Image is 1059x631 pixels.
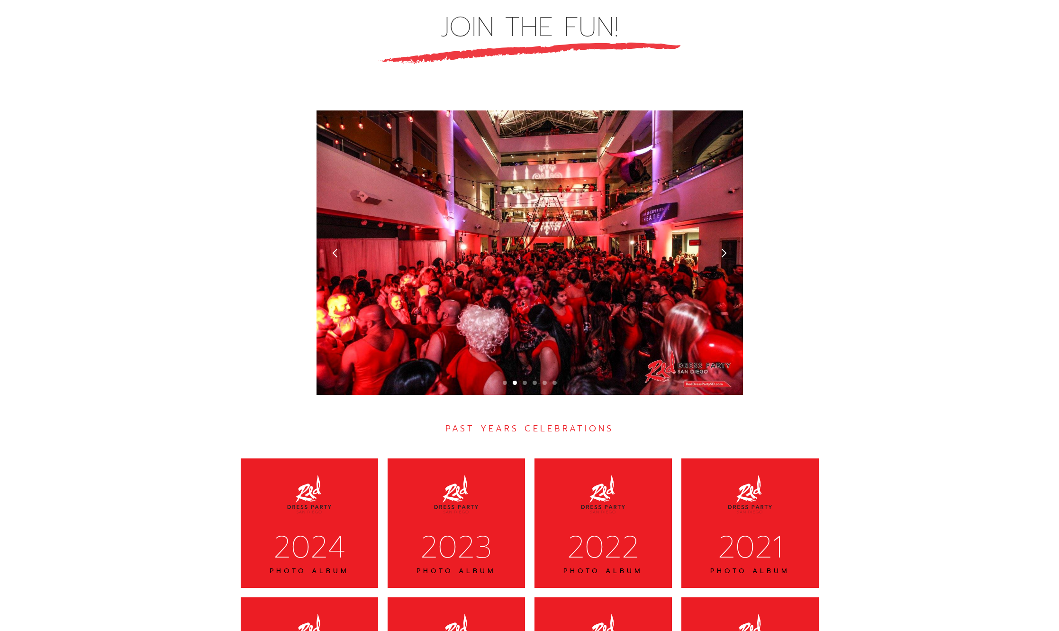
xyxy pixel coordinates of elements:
[253,567,366,576] div: PHOTO ALBUM
[317,110,354,395] div: previous slide
[513,381,517,385] div: Show slide 2 of 6
[543,381,547,385] div: Show slide 5 of 6
[317,110,743,395] div: carousel
[317,110,743,395] div: 2 of 6
[533,381,537,385] div: Show slide 4 of 6
[400,567,513,576] div: PHOTO ALBUM
[547,528,660,567] div: 2022
[236,10,824,45] div: JOIN THE FUN!
[705,110,743,395] div: next slide
[547,567,660,576] div: PHOTO ALBUM
[534,458,672,588] a: 2022PHOTO ALBUM
[241,458,378,588] a: 2024PHOTO ALBUM
[503,381,507,385] div: Show slide 1 of 6
[236,423,824,434] div: PAST YEARS CELEBRATIONS
[400,528,513,567] div: 2023
[253,528,366,567] div: 2024
[552,381,557,385] div: Show slide 6 of 6
[523,381,527,385] div: Show slide 3 of 6
[388,458,525,588] a: 2023PHOTO ALBUM
[694,528,806,567] div: 2021
[681,458,819,588] a: 2021PHOTO ALBUM
[694,567,806,576] div: PHOTO ALBUM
